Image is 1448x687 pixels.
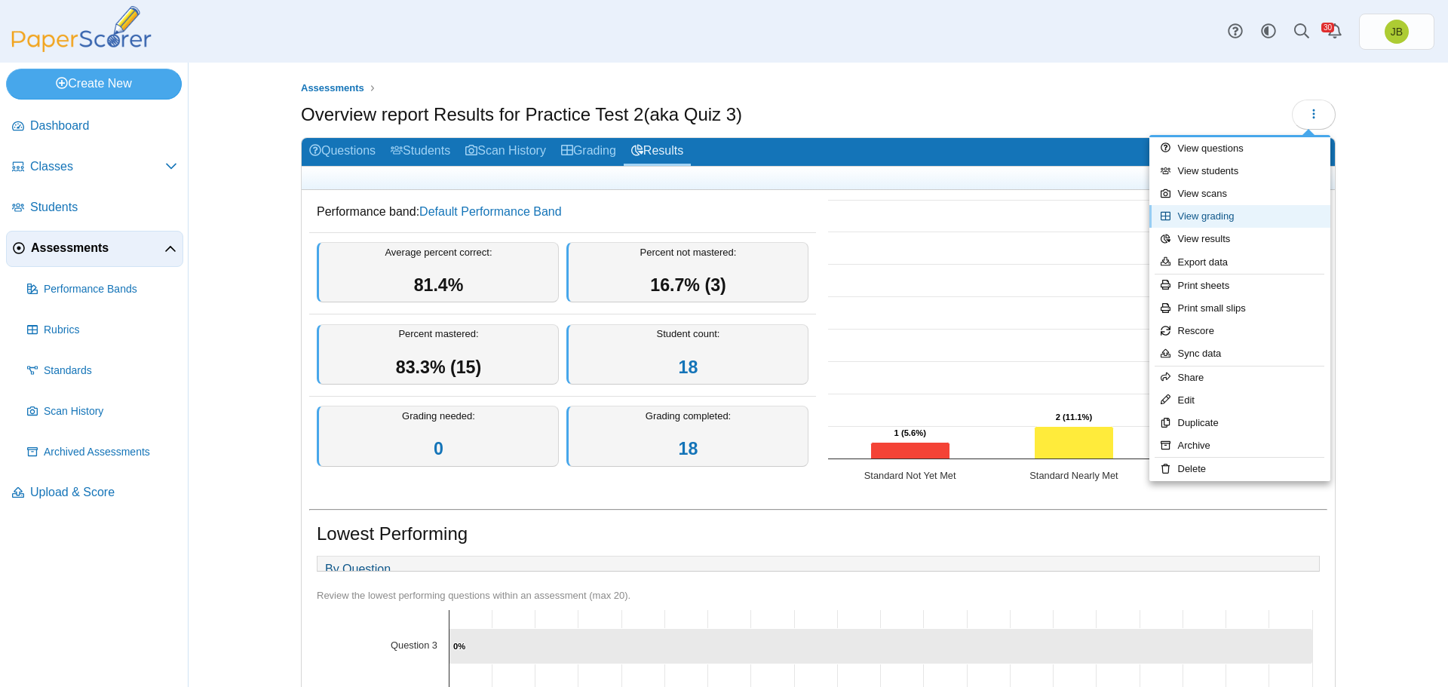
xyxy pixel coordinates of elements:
img: PaperScorer [6,6,157,52]
span: Upload & Score [30,484,177,501]
h1: Overview report Results for Practice Test 2(aka Quiz 3) [301,102,742,127]
a: Delete [1149,458,1330,480]
a: Rubrics [21,312,183,348]
a: Create New [6,69,182,99]
span: 16.7% (3) [650,275,726,295]
a: Print small slips [1149,297,1330,320]
span: 81.4% [414,275,464,295]
path: Question 3, 100. . [449,628,1313,664]
a: Sync data [1149,342,1330,365]
a: View scans [1149,182,1330,205]
a: Archived Assessments [21,434,183,471]
path: Standard Nearly Met, 2. Overall Assessment Performance. [1035,427,1114,459]
a: Default Performance Band [419,205,562,218]
text: 0% [453,642,465,651]
a: View questions [1149,137,1330,160]
text: Standard Not Yet Met [864,470,956,481]
text: 2 (11.1%) [1056,413,1093,422]
span: Joel Boyd [1385,20,1409,44]
span: Students [30,199,177,216]
span: Scan History [44,404,177,419]
a: View students [1149,160,1330,182]
a: Grading [554,138,624,166]
span: Dashboard [30,118,177,134]
a: Classes [6,149,183,186]
a: Assessments [297,79,368,98]
text: 1 (5.6%) [894,428,927,437]
a: Share [1149,367,1330,389]
a: Students [6,190,183,226]
a: Rescore [1149,320,1330,342]
div: Student count: [566,324,808,385]
text: Question 3 [391,639,437,651]
span: Standards [44,363,177,379]
div: Grading needed: [317,406,559,467]
a: 18 [679,357,698,377]
div: Chart. Highcharts interactive chart. [821,192,1327,494]
a: 0 [434,439,443,459]
a: Alerts [1318,15,1351,48]
a: Export data [1149,251,1330,274]
dd: Performance band: [309,192,816,232]
span: Joel Boyd [1391,26,1403,37]
div: Average percent correct: [317,242,559,303]
a: Print sheets [1149,274,1330,297]
span: Archived Assessments [44,445,177,460]
a: View results [1149,228,1330,250]
a: Performance Bands [21,271,183,308]
a: Archive [1149,434,1330,457]
a: Questions [302,138,383,166]
text: Standard Nearly Met [1029,470,1118,481]
a: Scan History [21,394,183,430]
a: Upload & Score [6,475,183,511]
a: Results [624,138,691,166]
a: View grading [1149,205,1330,228]
a: Dashboard [6,109,183,145]
svg: Interactive chart [821,192,1327,494]
a: Students [383,138,458,166]
a: Edit [1149,389,1330,412]
span: Assessments [31,240,164,256]
a: PaperScorer [6,41,157,54]
span: Classes [30,158,165,175]
span: 83.3% (15) [396,357,481,377]
div: Review the lowest performing questions within an assessment (max 20). [317,589,1320,603]
a: By Question [318,557,398,582]
div: Percent not mastered: [566,242,808,303]
span: Rubrics [44,323,177,338]
a: 18 [679,439,698,459]
span: Performance Bands [44,282,177,297]
a: Standards [21,353,183,389]
span: Assessments [301,82,364,94]
a: Joel Boyd [1359,14,1434,50]
a: Assessments [6,231,183,267]
h1: Lowest Performing [317,521,468,547]
a: Scan History [458,138,554,166]
path: Standard Not Yet Met, 1. Overall Assessment Performance. [871,443,950,459]
div: Percent mastered: [317,324,559,385]
a: Duplicate [1149,412,1330,434]
div: Grading completed: [566,406,808,467]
